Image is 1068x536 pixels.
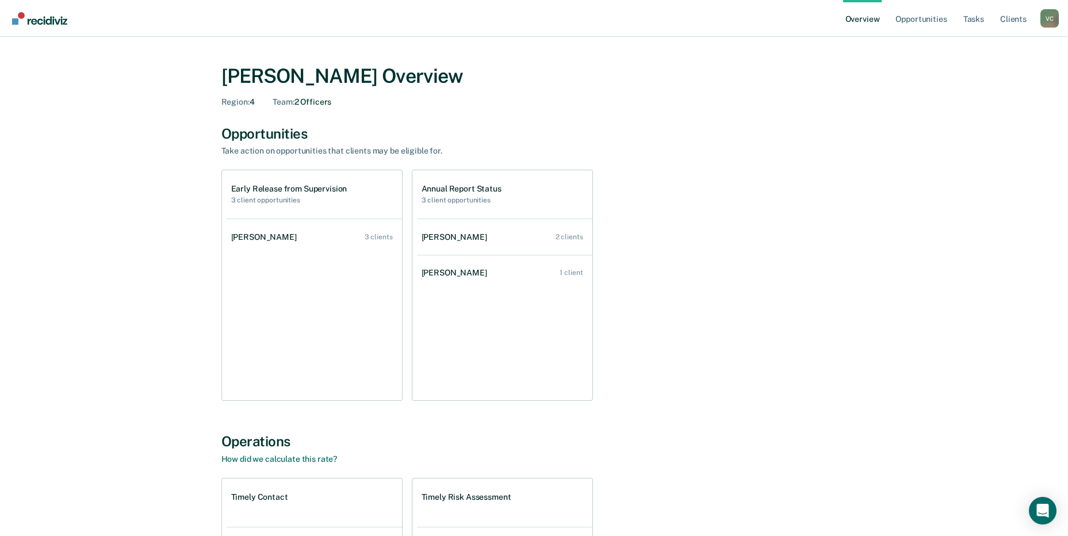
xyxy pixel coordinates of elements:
[560,269,583,277] div: 1 client
[422,184,502,194] h1: Annual Report Status
[221,146,624,156] div: Take action on opportunities that clients may be eligible for.
[417,256,592,289] a: [PERSON_NAME] 1 client
[1029,497,1056,524] div: Open Intercom Messenger
[227,221,402,254] a: [PERSON_NAME] 3 clients
[231,492,288,502] h1: Timely Contact
[422,232,492,242] div: [PERSON_NAME]
[556,233,583,241] div: 2 clients
[417,221,592,254] a: [PERSON_NAME] 2 clients
[422,268,492,278] div: [PERSON_NAME]
[273,97,331,107] div: 2 Officers
[422,492,511,502] h1: Timely Risk Assessment
[221,454,338,464] a: How did we calculate this rate?
[365,233,393,241] div: 3 clients
[231,232,301,242] div: [PERSON_NAME]
[221,125,847,142] div: Opportunities
[422,196,502,204] h2: 3 client opportunities
[273,97,294,106] span: Team :
[221,64,847,88] div: [PERSON_NAME] Overview
[231,184,347,194] h1: Early Release from Supervision
[221,97,255,107] div: 4
[221,433,847,450] div: Operations
[221,97,250,106] span: Region :
[12,12,67,25] img: Recidiviz
[1040,9,1059,28] button: Profile dropdown button
[231,196,347,204] h2: 3 client opportunities
[1040,9,1059,28] div: V C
